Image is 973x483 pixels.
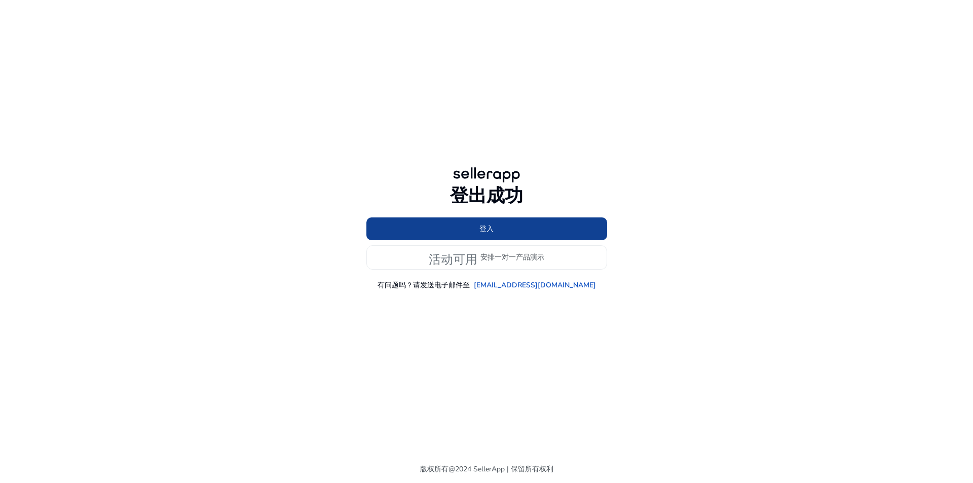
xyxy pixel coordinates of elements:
font: 登出成功 [450,183,523,208]
button: 活动可用安排一对一产品演示 [366,245,607,270]
button: 登入 [366,217,607,240]
a: [EMAIL_ADDRESS][DOMAIN_NAME] [474,280,596,290]
font: 登入 [479,224,494,234]
font: 版权所有@2024 SellerApp | 保留所有权利 [420,464,553,474]
font: 安排一对一产品演示 [480,252,544,262]
font: 活动可用 [429,250,477,265]
font: 有问题吗？请发送电子邮件至 [378,280,470,290]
